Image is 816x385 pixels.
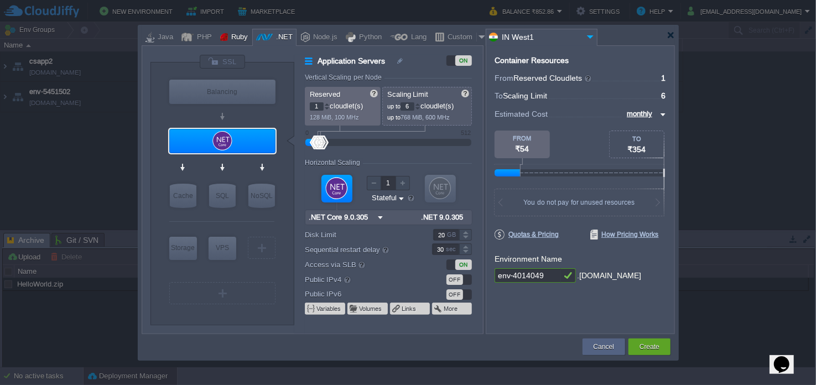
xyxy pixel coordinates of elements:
span: 6 [661,91,666,100]
div: Storage Containers [169,237,197,260]
div: Load Balancer [169,80,276,104]
div: VPS [209,237,236,259]
div: Create New Layer [169,282,276,304]
label: Public IPv6 [305,288,417,300]
span: Scaling Limit [387,90,429,98]
div: TO [610,136,664,142]
button: Links [402,304,417,313]
span: How Pricing Works [590,230,659,240]
span: Reserved Cloudlets [513,74,592,82]
div: Balancing [169,80,276,104]
div: OFF [446,289,463,300]
div: Node.js [310,29,337,46]
div: NoSQL Databases [248,184,275,208]
div: Custom [444,29,476,46]
div: Ruby [228,29,248,46]
span: ₹354 [628,145,646,154]
div: Container Resources [495,56,569,65]
div: .[DOMAIN_NAME] [577,268,641,283]
span: Estimated Cost [495,108,548,120]
label: Public IPv4 [305,273,417,285]
div: Java [154,29,173,46]
div: 512 [461,129,471,136]
div: Lang [408,29,427,46]
div: NoSQL [248,184,275,208]
div: ON [455,259,472,270]
button: More [444,304,459,313]
div: Storage [169,237,197,259]
button: Volumes [359,304,383,313]
span: Reserved [310,90,340,98]
iframe: chat widget [770,341,805,374]
label: Sequential restart delay [305,243,417,256]
span: Scaling Limit [503,91,547,100]
div: SQL [209,184,236,208]
div: Horizontal Scaling [305,159,363,167]
div: SQL Databases [209,184,236,208]
label: Access via SLB [305,258,417,270]
div: GB [447,230,458,240]
span: 1 [661,74,666,82]
div: Application Servers [169,129,276,153]
span: 128 MiB, 100 MHz [310,114,359,121]
label: Environment Name [495,254,562,263]
button: Create [640,341,659,352]
p: cloudlet(s) [310,99,377,111]
div: Python [356,29,382,46]
div: PHP [194,29,212,46]
div: Vertical Scaling per Node [305,74,384,81]
span: up to [387,114,401,121]
div: .NET [273,29,293,46]
span: To [495,91,503,100]
div: FROM [495,135,550,142]
span: up to [387,103,401,110]
div: Elastic VPS [209,237,236,260]
div: sec [446,244,458,254]
span: 768 MiB, 600 MHz [401,114,450,121]
label: Disk Limit [305,229,417,241]
span: ₹54 [516,144,529,153]
button: Variables [316,304,342,313]
p: cloudlet(s) [387,99,468,111]
span: Quotas & Pricing [495,230,559,240]
div: 0 [305,129,309,136]
span: From [495,74,513,82]
div: ON [455,55,472,66]
div: Create New Layer [248,237,276,259]
div: Cache [170,184,196,208]
div: OFF [446,274,463,285]
button: Cancel [594,341,614,352]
